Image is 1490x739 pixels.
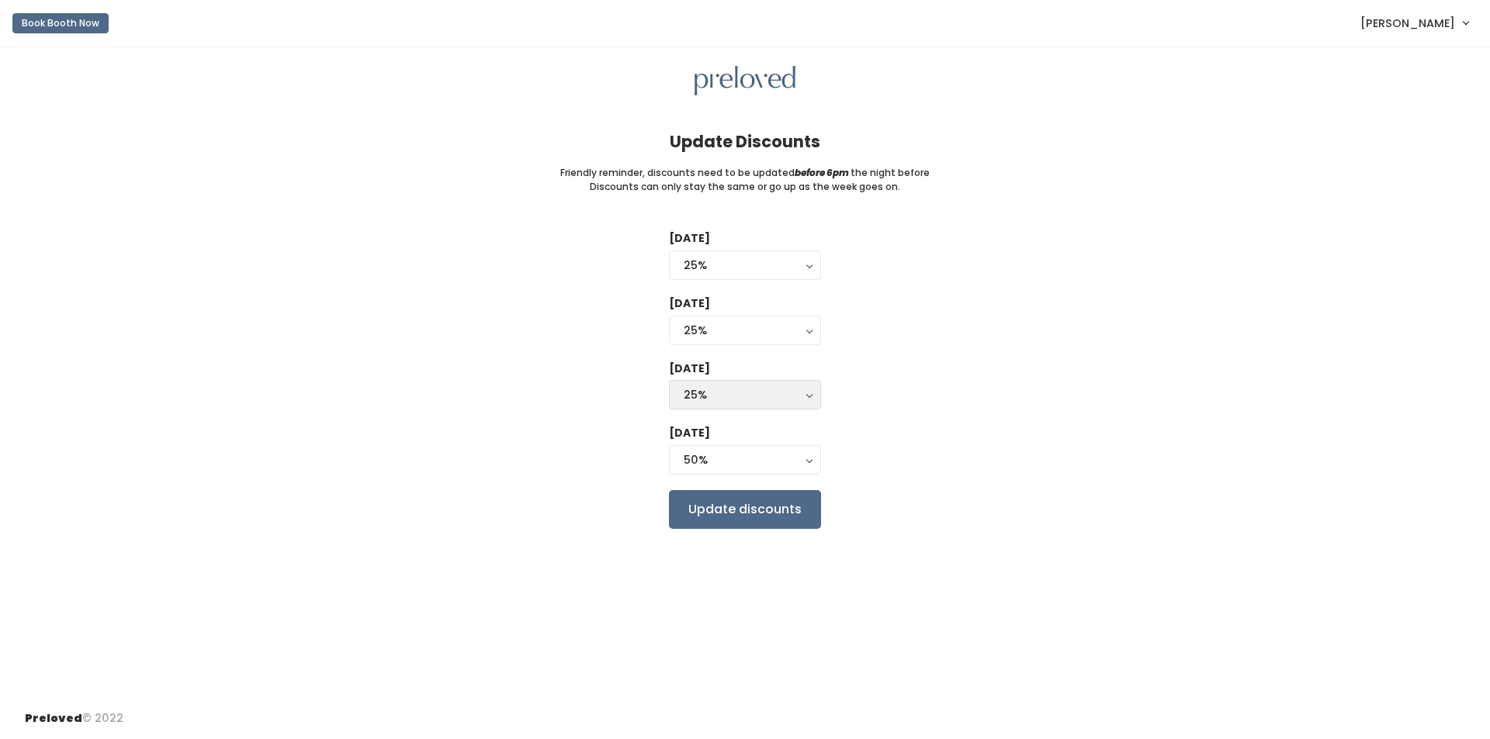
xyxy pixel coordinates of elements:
[669,425,710,441] label: [DATE]
[684,322,806,339] div: 25%
[12,6,109,40] a: Book Booth Now
[669,250,821,280] button: 25%
[669,490,821,529] input: Update discounts
[669,316,821,345] button: 25%
[684,257,806,274] div: 25%
[684,386,806,403] div: 25%
[669,445,821,475] button: 50%
[669,380,821,409] button: 25%
[560,166,930,180] small: Friendly reminder, discounts need to be updated the night before
[1345,6,1484,40] a: [PERSON_NAME]
[795,166,849,179] i: before 6pm
[695,66,795,96] img: preloved logo
[25,710,82,726] span: Preloved
[684,451,806,468] div: 50%
[1360,15,1455,32] span: [PERSON_NAME]
[670,133,820,150] h4: Update Discounts
[669,361,710,377] label: [DATE]
[669,295,710,312] label: [DATE]
[25,698,123,727] div: © 2022
[590,180,900,194] small: Discounts can only stay the same or go up as the week goes on.
[669,230,710,247] label: [DATE]
[12,13,109,33] button: Book Booth Now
